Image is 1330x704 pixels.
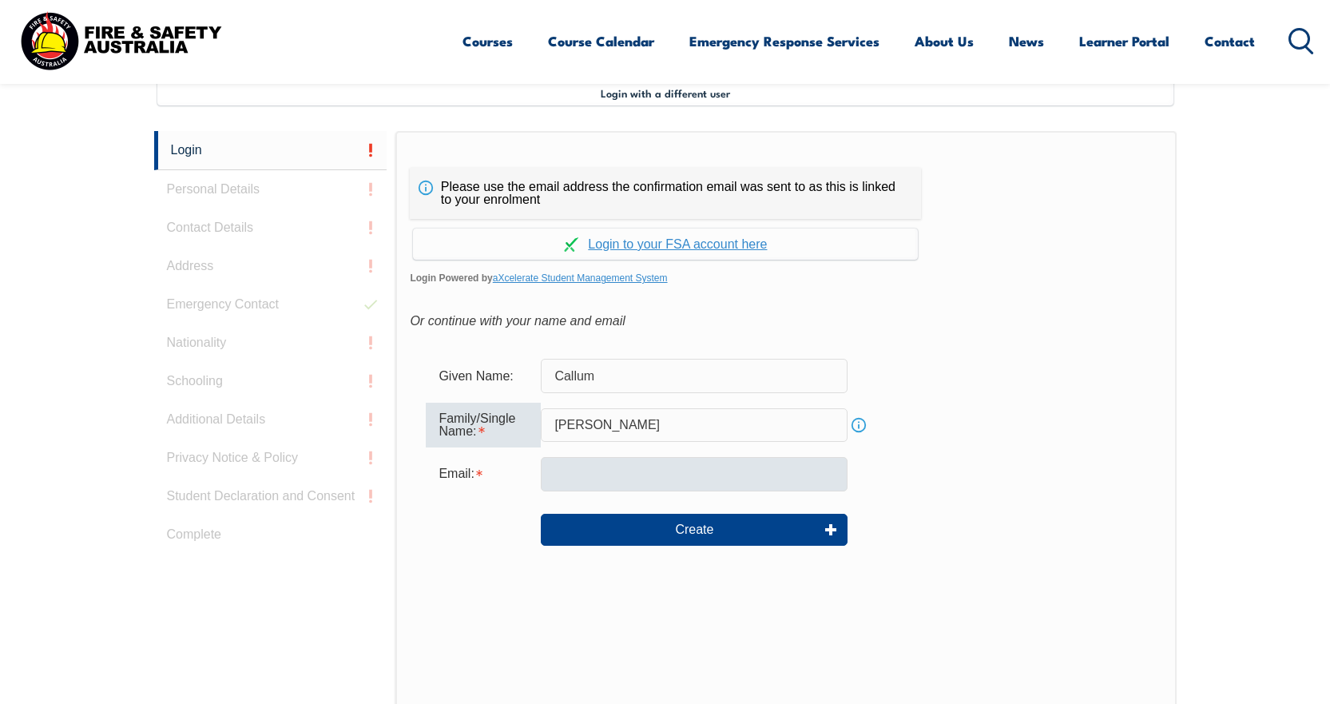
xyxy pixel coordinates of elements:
[689,20,879,62] a: Emergency Response Services
[1079,20,1169,62] a: Learner Portal
[426,403,541,447] div: Family/Single Name is required.
[426,360,541,391] div: Given Name:
[564,237,578,252] img: Log in withaxcelerate
[601,86,730,99] span: Login with a different user
[548,20,654,62] a: Course Calendar
[154,131,387,170] a: Login
[426,459,541,489] div: Email is required.
[410,266,1161,290] span: Login Powered by
[410,309,1161,333] div: Or continue with your name and email
[493,272,668,284] a: aXcelerate Student Management System
[410,168,921,219] div: Please use the email address the confirmation email was sent to as this is linked to your enrolment
[1009,20,1044,62] a: News
[848,414,870,436] a: Info
[463,20,513,62] a: Courses
[915,20,974,62] a: About Us
[1205,20,1255,62] a: Contact
[541,514,848,546] button: Create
